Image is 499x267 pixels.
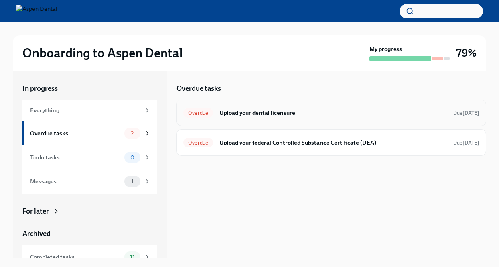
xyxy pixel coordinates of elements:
a: Overdue tasks2 [22,121,157,145]
div: For later [22,206,49,216]
span: 1 [126,179,138,185]
h5: Overdue tasks [176,84,221,93]
span: Overdue [183,140,213,146]
div: Overdue tasks [30,129,121,138]
span: July 26th, 2025 10:00 [453,139,479,147]
a: OverdueUpload your dental licensureDue[DATE] [183,106,479,119]
a: OverdueUpload your federal Controlled Substance Certificate (DEA)Due[DATE] [183,136,479,149]
strong: [DATE] [462,140,479,146]
a: Everything [22,100,157,121]
strong: My progress [369,45,402,53]
span: Due [453,110,479,116]
div: To do tasks [30,153,121,162]
h2: Onboarding to Aspen Dental [22,45,183,61]
a: To do tasks0 [22,145,157,169]
div: Messages [30,177,121,186]
a: Messages1 [22,169,157,194]
span: 11 [125,254,140,260]
span: 0 [126,155,139,161]
a: Archived [22,229,157,238]
img: Aspen Dental [16,5,57,18]
a: In progress [22,84,157,93]
h6: Upload your federal Controlled Substance Certificate (DEA) [219,138,447,147]
h6: Upload your dental licensure [219,108,447,117]
a: For later [22,206,157,216]
span: Overdue [183,110,213,116]
span: Due [453,140,479,146]
span: 2 [126,130,138,137]
div: Completed tasks [30,253,121,261]
h3: 79% [456,46,477,60]
strong: [DATE] [462,110,479,116]
span: July 26th, 2025 10:00 [453,109,479,117]
div: Everything [30,106,140,115]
